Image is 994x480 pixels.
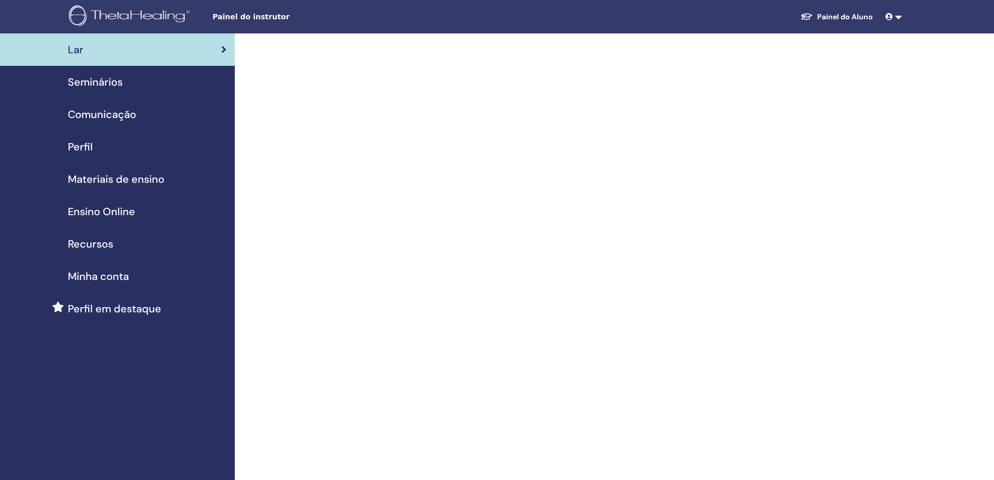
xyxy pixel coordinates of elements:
[69,5,194,29] img: logo.png
[68,107,136,122] span: Comunicação
[68,74,123,90] span: Seminários
[68,236,113,252] span: Recursos
[68,171,164,187] span: Materiais de ensino
[800,12,813,21] img: graduation-cap-white.svg
[68,268,129,284] span: Minha conta
[212,11,369,22] span: Painel do instrutor
[68,301,161,317] span: Perfil em destaque
[68,139,93,155] span: Perfil
[792,7,881,27] a: Painel do Aluno
[68,42,83,57] span: Lar
[68,204,135,219] span: Ensino Online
